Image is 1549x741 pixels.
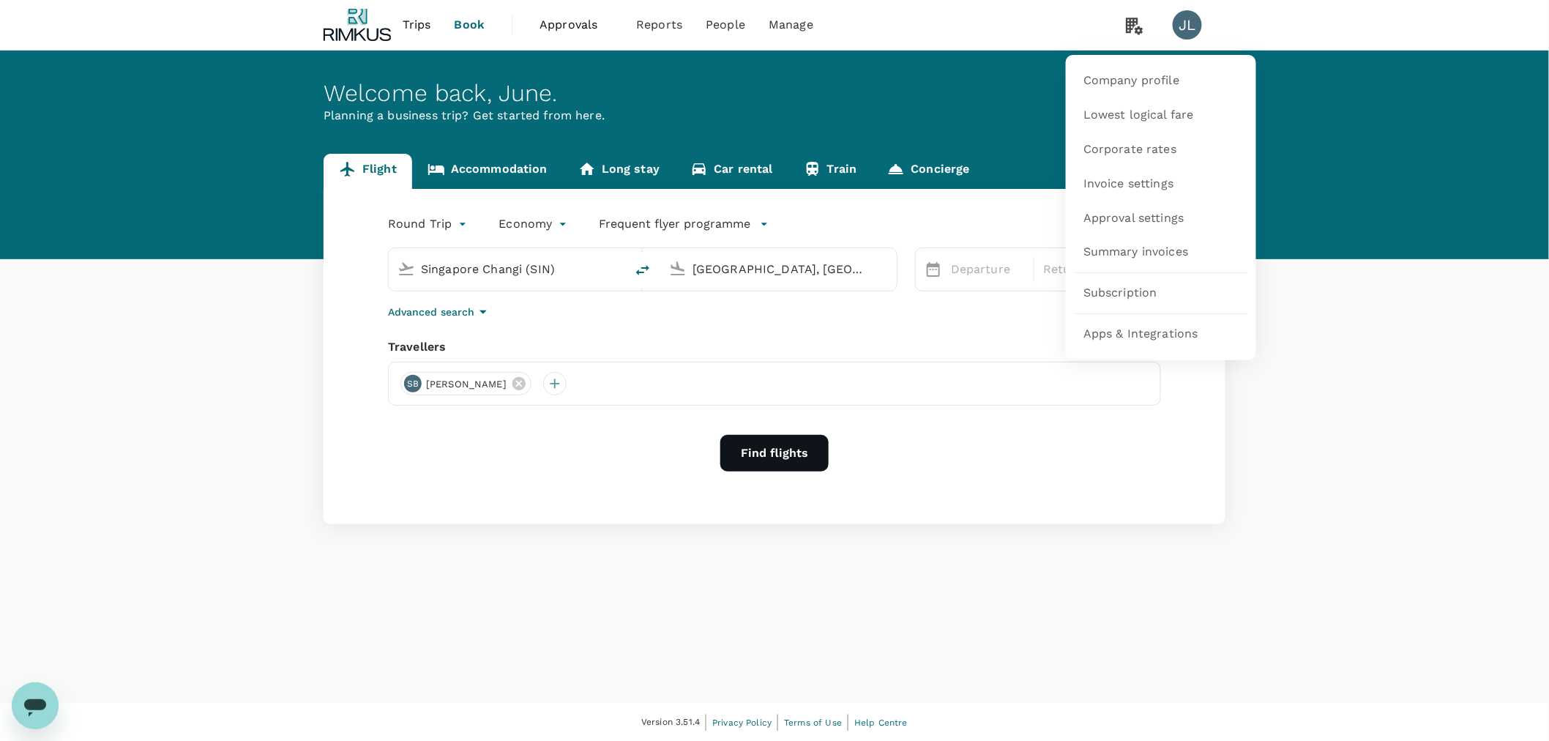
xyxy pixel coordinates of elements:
a: Invoice settings [1075,167,1247,201]
a: Company profile [1075,64,1247,98]
span: Help Centre [854,718,908,728]
div: SB [404,375,422,392]
span: Apps & Integrations [1083,326,1198,343]
span: Corporate rates [1083,141,1176,158]
div: Welcome back , June . [324,80,1225,107]
p: Frequent flyer programme [600,215,751,233]
a: Flight [324,154,412,189]
input: Depart from [421,258,594,280]
button: Frequent flyer programme [600,215,769,233]
p: Return [1043,261,1117,278]
span: Subscription [1083,285,1157,302]
div: Economy [499,212,570,236]
p: Advanced search [388,305,474,319]
span: Reports [636,16,682,34]
a: Summary invoices [1075,235,1247,269]
span: Lowest logical fare [1083,107,1194,124]
a: Corporate rates [1075,133,1247,167]
button: Open [887,267,889,270]
p: Departure [951,261,1025,278]
a: Long stay [563,154,675,189]
a: Train [788,154,873,189]
input: Going to [693,258,866,280]
iframe: Button to launch messaging window [12,682,59,729]
img: Rimkus SG Pte. Ltd. [324,9,391,41]
button: Advanced search [388,303,492,321]
span: Book [455,16,485,34]
span: Invoice settings [1083,176,1173,193]
button: Find flights [720,435,829,472]
span: People [706,16,745,34]
span: Approval settings [1083,210,1184,227]
a: Terms of Use [784,715,842,731]
a: Apps & Integrations [1075,317,1247,351]
span: Terms of Use [784,718,842,728]
span: Privacy Policy [712,718,772,728]
span: Manage [769,16,813,34]
span: Trips [403,16,431,34]
span: Approvals [540,16,613,34]
a: Help Centre [854,715,908,731]
button: Open [615,267,618,270]
span: Summary invoices [1083,244,1188,261]
div: JL [1173,10,1202,40]
p: Planning a business trip? Get started from here. [324,107,1225,124]
div: Travellers [388,338,1161,356]
a: Lowest logical fare [1075,98,1247,133]
button: delete [625,253,660,288]
a: Accommodation [412,154,563,189]
a: Privacy Policy [712,715,772,731]
span: Company profile [1083,72,1179,89]
a: Approval settings [1075,201,1247,236]
span: Version 3.51.4 [641,715,700,730]
div: Round Trip [388,212,470,236]
a: Concierge [872,154,985,189]
span: [PERSON_NAME] [417,377,515,392]
div: SB[PERSON_NAME] [400,372,531,395]
a: Car rental [675,154,788,189]
a: Subscription [1075,276,1247,310]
